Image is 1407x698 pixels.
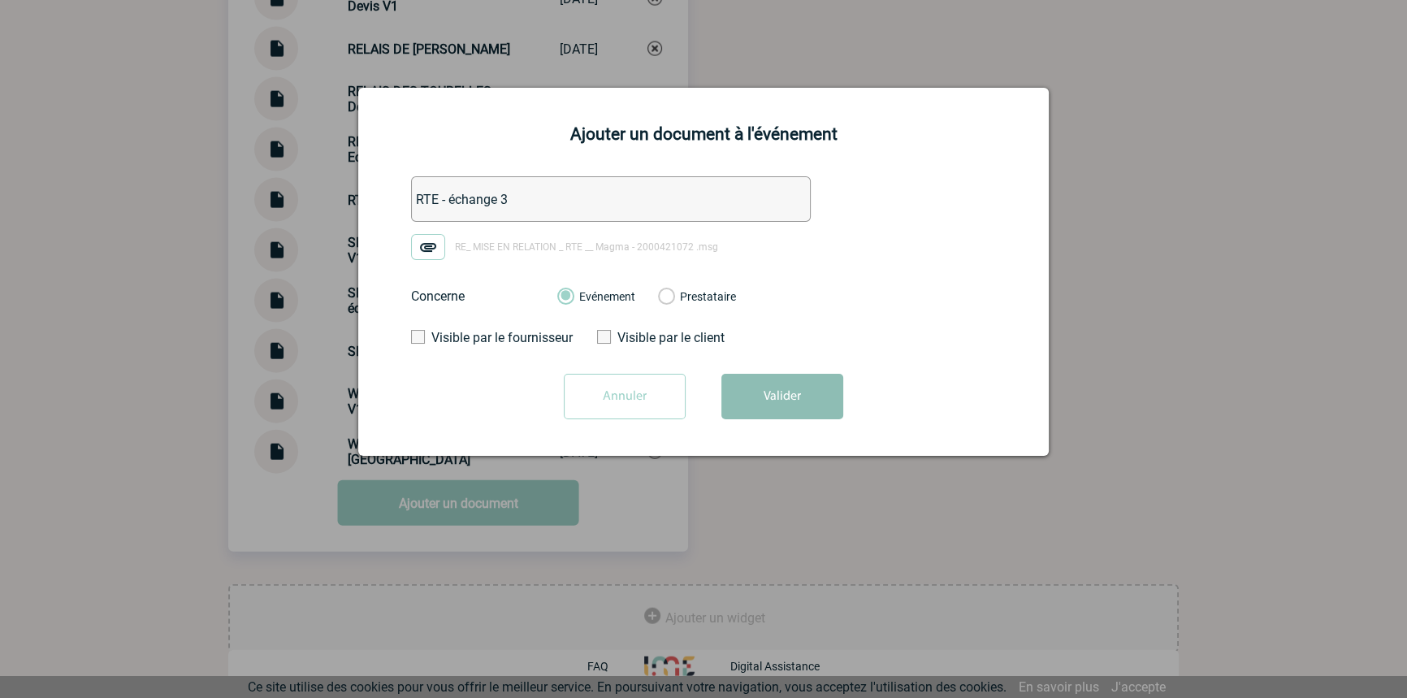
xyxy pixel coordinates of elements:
[564,374,686,419] input: Annuler
[411,288,541,304] label: Concerne
[379,124,1028,144] h2: Ajouter un document à l'événement
[721,374,843,419] button: Valider
[411,330,561,345] label: Visible par le fournisseur
[411,176,811,222] input: Désignation
[658,290,673,305] label: Prestataire
[557,290,573,305] label: Evénement
[597,330,747,345] label: Visible par le client
[455,241,718,253] span: RE_ MISE EN RELATION _ RTE __ Magma - 2000421072 .msg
